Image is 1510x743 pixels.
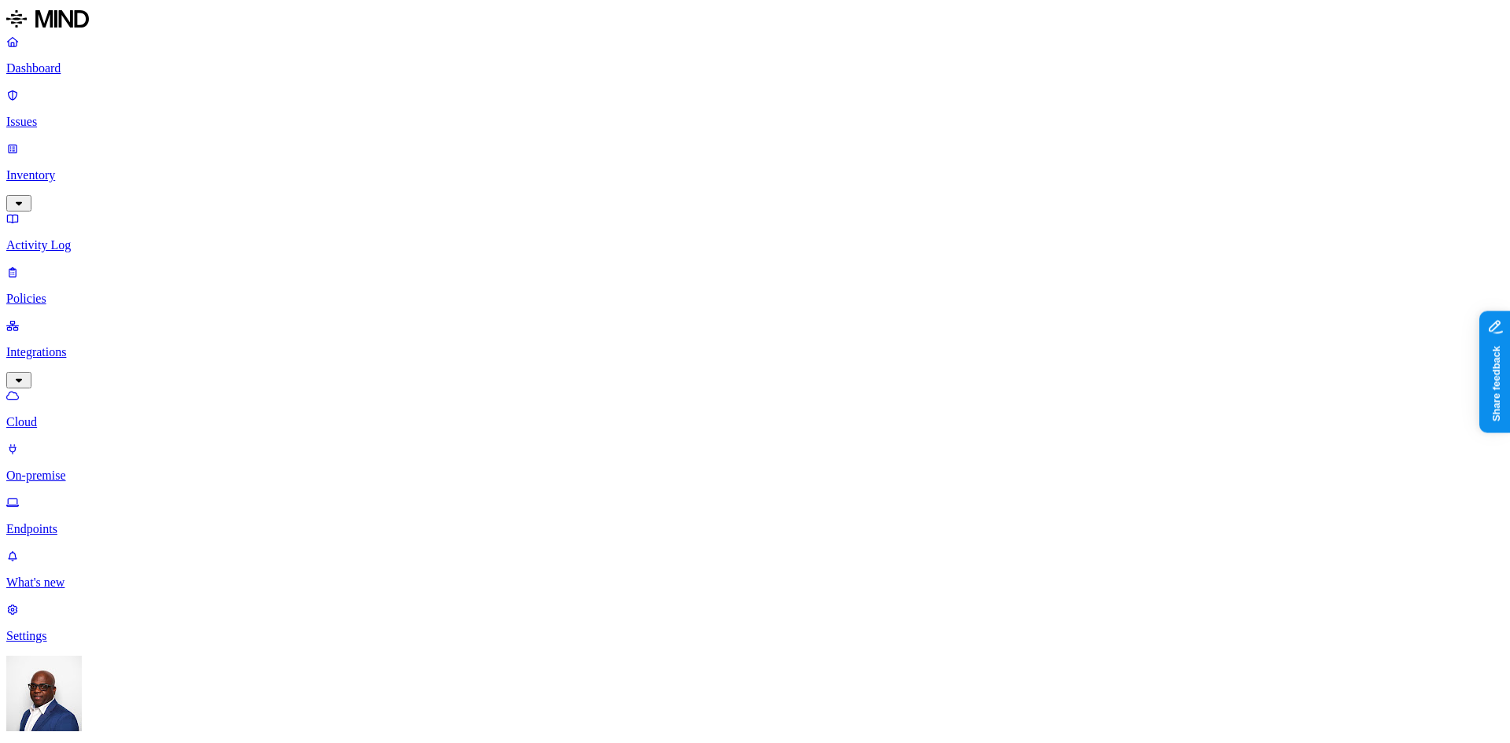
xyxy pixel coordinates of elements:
p: Settings [6,629,1504,643]
a: What's new [6,549,1504,590]
a: Settings [6,602,1504,643]
a: On-premise [6,442,1504,483]
p: Dashboard [6,61,1504,75]
p: Endpoints [6,522,1504,536]
a: Endpoints [6,495,1504,536]
a: Issues [6,88,1504,129]
p: Issues [6,115,1504,129]
p: On-premise [6,469,1504,483]
p: Cloud [6,415,1504,429]
p: Inventory [6,168,1504,182]
a: Activity Log [6,211,1504,252]
img: MIND [6,6,89,31]
a: Cloud [6,388,1504,429]
a: Integrations [6,318,1504,386]
img: Gregory Thomas [6,656,82,731]
p: What's new [6,576,1504,590]
a: Dashboard [6,35,1504,75]
a: MIND [6,6,1504,35]
a: Inventory [6,142,1504,209]
p: Integrations [6,345,1504,359]
p: Policies [6,292,1504,306]
a: Policies [6,265,1504,306]
p: Activity Log [6,238,1504,252]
